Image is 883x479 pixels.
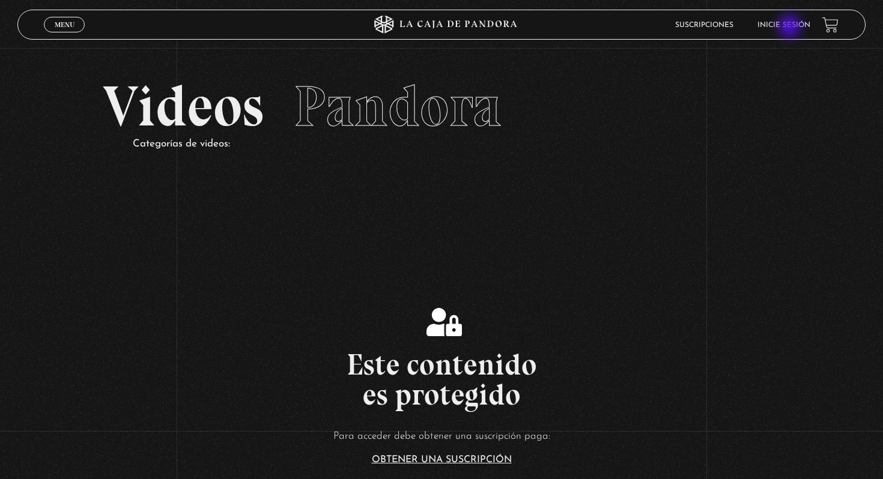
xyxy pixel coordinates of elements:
a: View your shopping cart [822,16,839,32]
span: Menu [55,21,74,28]
h2: Videos [103,78,781,135]
a: Obtener una suscripción [372,455,512,465]
span: Pandora [294,72,502,140]
p: Categorías de videos: [133,135,781,154]
a: Suscripciones [675,22,733,29]
span: Cerrar [50,31,79,40]
a: Inicie sesión [757,22,810,29]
